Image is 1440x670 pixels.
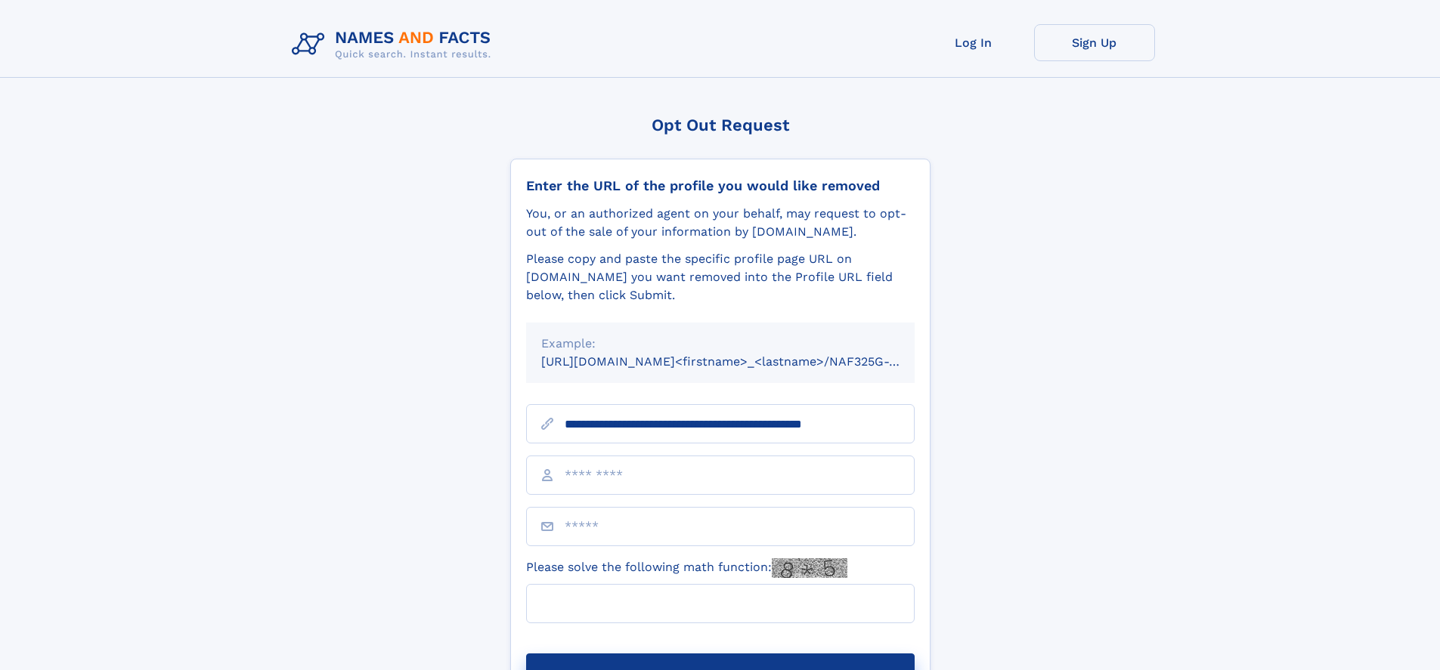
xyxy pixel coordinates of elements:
div: Please copy and paste the specific profile page URL on [DOMAIN_NAME] you want removed into the Pr... [526,250,915,304]
small: [URL][DOMAIN_NAME]<firstname>_<lastname>/NAF325G-xxxxxxxx [541,354,943,369]
label: Please solve the following math function: [526,558,847,578]
img: Logo Names and Facts [286,24,503,65]
a: Log In [913,24,1034,61]
div: Example: [541,335,900,353]
div: Opt Out Request [510,116,931,134]
div: You, or an authorized agent on your behalf, may request to opt-out of the sale of your informatio... [526,205,915,241]
a: Sign Up [1034,24,1155,61]
div: Enter the URL of the profile you would like removed [526,178,915,194]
